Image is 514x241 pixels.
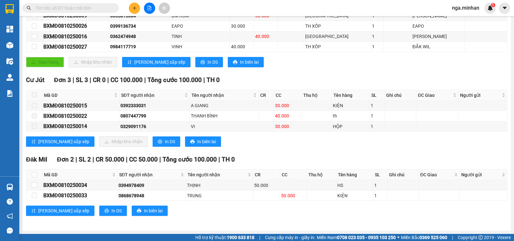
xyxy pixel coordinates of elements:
td: EAPO [171,21,230,31]
td: BXMĐ0810250022 [42,111,120,121]
span: | [159,156,161,163]
span: TH 0 [222,156,235,163]
span: message [7,227,13,234]
span: | [452,234,453,241]
td: 0399136734 [109,21,170,31]
div: 40.000 [275,112,300,119]
button: downloadNhập kho nhận [99,136,148,147]
span: ĐC Giao [420,171,453,178]
img: logo-vxr [5,4,14,14]
button: sort-ascending[PERSON_NAME] sắp xếp [26,136,94,147]
button: sort-ascending[PERSON_NAME] sắp xếp [122,57,191,67]
button: file-add [144,3,155,14]
th: Tên hàng [332,90,370,101]
span: sort-ascending [127,60,132,65]
span: notification [7,213,13,219]
span: printer [190,139,195,144]
span: Cư Jút [26,76,44,84]
span: sort-ascending [31,139,36,144]
div: VINH [172,43,229,50]
div: BXMĐ0810250026 [43,22,108,30]
span: Người gửi [460,92,500,99]
span: printer [233,60,237,65]
div: 0394978409 [119,182,185,189]
button: uploadGiao hàng [26,57,64,67]
span: | [90,76,91,84]
div: 1 [371,102,383,109]
div: BXMĐ0810250016 [43,32,108,41]
div: 0399136734 [110,23,169,30]
td: TRUNG [186,190,253,201]
span: nga.minhan [447,4,484,12]
div: A GIANG [191,102,257,109]
td: VINH [171,42,230,52]
span: | [107,76,109,84]
sup: 1 [491,3,495,7]
span: aim [162,6,166,10]
span: CC 100.000 [111,76,143,84]
span: Mã GD [44,171,111,178]
span: SĐT người nhận [121,92,183,99]
img: warehouse-icon [6,58,13,65]
span: In DS [208,59,218,66]
button: caret-down [499,3,510,14]
td: 0984117719 [109,42,170,52]
div: TINH [172,33,229,40]
span: | [126,156,128,163]
div: 0868678948 [119,192,185,199]
div: KIỆN [337,192,372,199]
span: Tổng cước 100.000 [163,156,217,163]
span: SĐT người nhận [119,171,180,178]
div: BXMĐ0810250033 [43,191,116,199]
td: BXMĐ0810250016 [42,32,109,42]
span: Miền Bắc [401,234,447,241]
div: TRUNG [187,192,252,199]
span: file-add [147,6,152,10]
img: dashboard-icon [6,26,13,32]
span: Tổng cước 100.000 [147,76,202,84]
td: THỊNH [186,180,253,190]
div: TH XỐP [305,23,370,30]
th: Thu hộ [307,170,336,180]
span: Mã GD [44,92,113,99]
div: 1 [374,182,386,189]
td: A GIANG [190,101,259,111]
button: printerIn biên lai [132,206,168,216]
div: 0329091176 [120,123,189,130]
th: Tên hàng [336,170,373,180]
div: EAPO [412,23,464,30]
span: | [75,156,77,163]
span: | [259,234,260,241]
div: 0984117719 [110,43,169,50]
td: 0362474948 [109,32,170,42]
strong: 0369 525 060 [420,235,447,240]
th: CR [253,170,280,180]
span: CR 50.000 [96,156,124,163]
span: [PERSON_NAME] sắp xếp [134,59,185,66]
td: BXMĐ0810250034 [42,180,118,190]
div: 50.000 [281,192,306,199]
div: EAPO [172,23,229,30]
div: BXMĐ0810250022 [43,112,118,120]
span: In biên lai [144,207,163,214]
div: 50.000 [254,182,279,189]
div: TH XỐP [305,43,370,50]
th: CC [280,170,307,180]
span: printer [200,60,205,65]
div: VI [191,123,257,130]
td: TINH [171,32,230,42]
img: icon-new-feature [487,5,493,11]
div: th [333,112,368,119]
span: printer [137,209,141,214]
strong: 0708 023 035 - 0935 103 250 [337,235,396,240]
button: aim [159,3,170,14]
button: printerIn DS [99,206,127,216]
button: downloadNhập kho nhận [69,57,117,67]
td: 0394978409 [118,180,186,190]
div: 40.000 [255,33,277,40]
span: SL 3 [76,76,88,84]
button: sort-ascending[PERSON_NAME] sắp xếp [26,206,94,216]
div: THỊNH [187,182,252,189]
span: Tên người nhận [191,92,252,99]
input: Tìm tên, số ĐT hoặc mã đơn [35,5,111,12]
